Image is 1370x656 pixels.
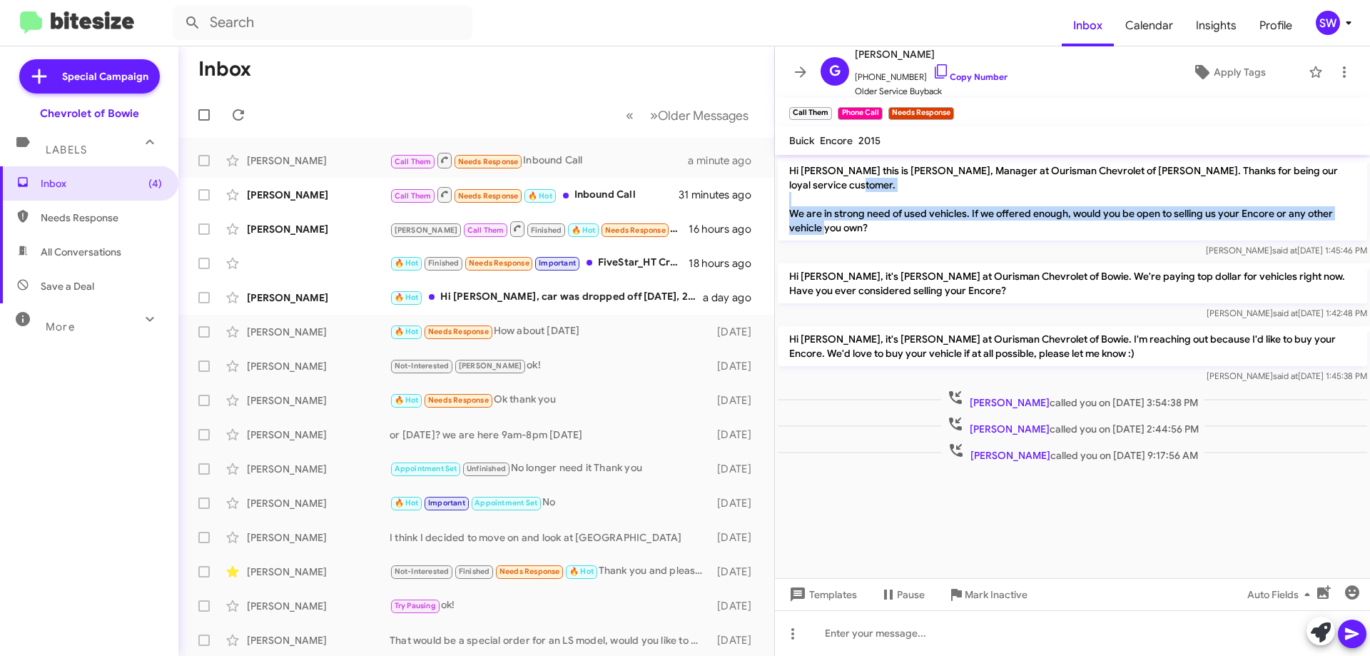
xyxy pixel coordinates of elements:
[395,157,432,166] span: Call Them
[247,496,390,510] div: [PERSON_NAME]
[390,255,689,271] div: FiveStar_HT Crn [DATE] $3.74 +0.75 Crn [DATE] $3.72 +0.75 Bns [DATE] $9.77 -10.75 Bns [DATE] $9.7...
[965,582,1027,607] span: Mark Inactive
[247,222,390,236] div: [PERSON_NAME]
[390,289,703,306] div: Hi [PERSON_NAME], car was dropped off [DATE], 2004 Monte Carlo SS. Thanks.
[247,291,390,305] div: [PERSON_NAME]
[1316,11,1340,35] div: SW
[618,101,757,130] nav: Page navigation example
[941,415,1204,436] span: called you on [DATE] 2:44:56 PM
[688,153,763,168] div: a minute ago
[778,326,1367,366] p: Hi [PERSON_NAME], it's [PERSON_NAME] at Ourisman Chevrolet of Bowie. I'm reaching out because I'd...
[390,633,710,647] div: That would be a special order for an LS model, would you like to come build one?
[19,59,160,94] a: Special Campaign
[173,6,472,40] input: Search
[941,389,1204,410] span: called you on [DATE] 3:54:38 PM
[838,107,882,120] small: Phone Call
[395,567,450,576] span: Not-Interested
[395,226,458,235] span: [PERSON_NAME]
[247,633,390,647] div: [PERSON_NAME]
[247,153,390,168] div: [PERSON_NAME]
[390,392,710,408] div: Ok thank you
[641,101,757,130] button: Next
[1206,245,1367,256] span: [PERSON_NAME] [DATE] 1:45:46 PM
[390,358,710,374] div: ok!
[528,191,552,201] span: 🔥 Hot
[247,359,390,373] div: [PERSON_NAME]
[1247,582,1316,607] span: Auto Fields
[1155,59,1301,85] button: Apply Tags
[41,245,121,259] span: All Conversations
[970,396,1050,409] span: [PERSON_NAME]
[710,530,763,545] div: [DATE]
[897,582,925,607] span: Pause
[710,565,763,579] div: [DATE]
[41,211,162,225] span: Needs Response
[46,321,75,333] span: More
[1184,5,1248,46] a: Insights
[428,327,489,336] span: Needs Response
[46,143,87,156] span: Labels
[1114,5,1184,46] span: Calendar
[247,530,390,545] div: [PERSON_NAME]
[390,323,710,340] div: How about [DATE]
[710,428,763,442] div: [DATE]
[247,599,390,613] div: [PERSON_NAME]
[855,84,1008,99] span: Older Service Buyback
[469,258,529,268] span: Needs Response
[390,460,710,477] div: No longer need it Thank you
[428,395,489,405] span: Needs Response
[1273,308,1298,318] span: said at
[626,106,634,124] span: «
[1062,5,1114,46] a: Inbox
[247,428,390,442] div: [PERSON_NAME]
[148,176,162,191] span: (4)
[1273,370,1298,381] span: said at
[703,291,763,305] div: a day ago
[458,157,519,166] span: Needs Response
[395,327,419,336] span: 🔥 Hot
[888,107,954,120] small: Needs Response
[679,188,763,202] div: 31 minutes ago
[41,279,94,293] span: Save a Deal
[428,498,465,508] span: Important
[650,106,658,124] span: »
[395,258,419,268] span: 🔥 Hot
[775,582,868,607] button: Templates
[458,191,519,201] span: Needs Response
[395,601,436,610] span: Try Pausing
[1248,5,1304,46] a: Profile
[390,495,710,511] div: No
[936,582,1039,607] button: Mark Inactive
[868,582,936,607] button: Pause
[605,226,666,235] span: Needs Response
[395,395,419,405] span: 🔥 Hot
[247,462,390,476] div: [PERSON_NAME]
[710,325,763,339] div: [DATE]
[395,361,450,370] span: Not-Interested
[62,69,148,84] span: Special Campaign
[855,63,1008,84] span: [PHONE_NUMBER]
[247,565,390,579] div: [PERSON_NAME]
[390,151,688,169] div: Inbound Call
[933,71,1008,82] a: Copy Number
[710,462,763,476] div: [DATE]
[786,582,857,607] span: Templates
[569,567,594,576] span: 🔥 Hot
[390,597,710,614] div: ok!
[1304,11,1354,35] button: SW
[1236,582,1327,607] button: Auto Fields
[1214,59,1266,85] span: Apply Tags
[247,325,390,339] div: [PERSON_NAME]
[778,158,1367,241] p: Hi [PERSON_NAME] this is [PERSON_NAME], Manager at Ourisman Chevrolet of [PERSON_NAME]. Thanks fo...
[467,226,504,235] span: Call Them
[247,188,390,202] div: [PERSON_NAME]
[467,464,506,473] span: Unfinished
[395,464,457,473] span: Appointment Set
[395,498,419,508] span: 🔥 Hot
[499,567,560,576] span: Needs Response
[710,496,763,510] div: [DATE]
[1272,245,1297,256] span: said at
